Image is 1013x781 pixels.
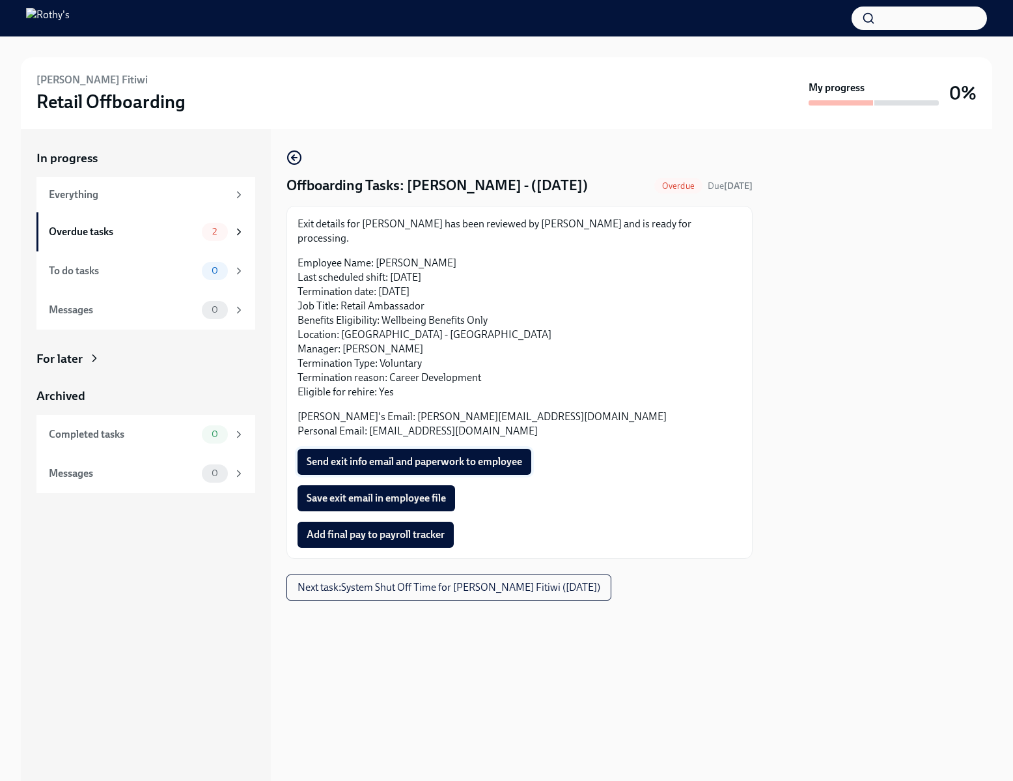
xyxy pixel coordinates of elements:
span: 0 [204,468,226,478]
span: 0 [204,266,226,276]
span: October 4th, 2025 09:00 [708,180,753,192]
strong: [DATE] [724,180,753,192]
div: To do tasks [49,264,197,278]
h6: [PERSON_NAME] Fitiwi [36,73,148,87]
div: Completed tasks [49,427,197,442]
span: Send exit info email and paperwork to employee [307,455,522,468]
button: Add final pay to payroll tracker [298,522,454,548]
a: Archived [36,388,255,405]
span: Due [708,180,753,192]
p: Exit details for [PERSON_NAME] has been reviewed by [PERSON_NAME] and is ready for processing. [298,217,742,246]
button: Send exit info email and paperwork to employee [298,449,531,475]
a: Overdue tasks2 [36,212,255,251]
span: Next task : System Shut Off Time for [PERSON_NAME] Fitiwi ([DATE]) [298,581,600,594]
span: 0 [204,305,226,315]
p: [PERSON_NAME]'s Email: [PERSON_NAME][EMAIL_ADDRESS][DOMAIN_NAME] Personal Email: [EMAIL_ADDRESS][... [298,410,742,438]
span: Add final pay to payroll tracker [307,528,445,541]
span: Overdue [654,181,702,191]
strong: My progress [809,81,865,95]
p: Employee Name: [PERSON_NAME] Last scheduled shift: [DATE] Termination date: [DATE] Job Title: Ret... [298,256,742,399]
div: Overdue tasks [49,225,197,239]
div: For later [36,350,83,367]
div: Messages [49,303,197,317]
a: In progress [36,150,255,167]
a: For later [36,350,255,367]
span: 0 [204,429,226,439]
h4: Offboarding Tasks: [PERSON_NAME] - ([DATE]) [286,176,588,195]
span: 2 [204,227,225,236]
a: To do tasks0 [36,251,255,291]
h3: 0% [949,81,977,105]
a: Completed tasks0 [36,415,255,454]
a: Messages0 [36,291,255,330]
h3: Retail Offboarding [36,90,186,113]
div: Everything [49,188,228,202]
span: Save exit email in employee file [307,492,446,505]
div: Messages [49,466,197,481]
button: Save exit email in employee file [298,485,455,511]
img: Rothy's [26,8,70,29]
button: Next task:System Shut Off Time for [PERSON_NAME] Fitiwi ([DATE]) [286,575,611,601]
a: Everything [36,177,255,212]
a: Messages0 [36,454,255,493]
